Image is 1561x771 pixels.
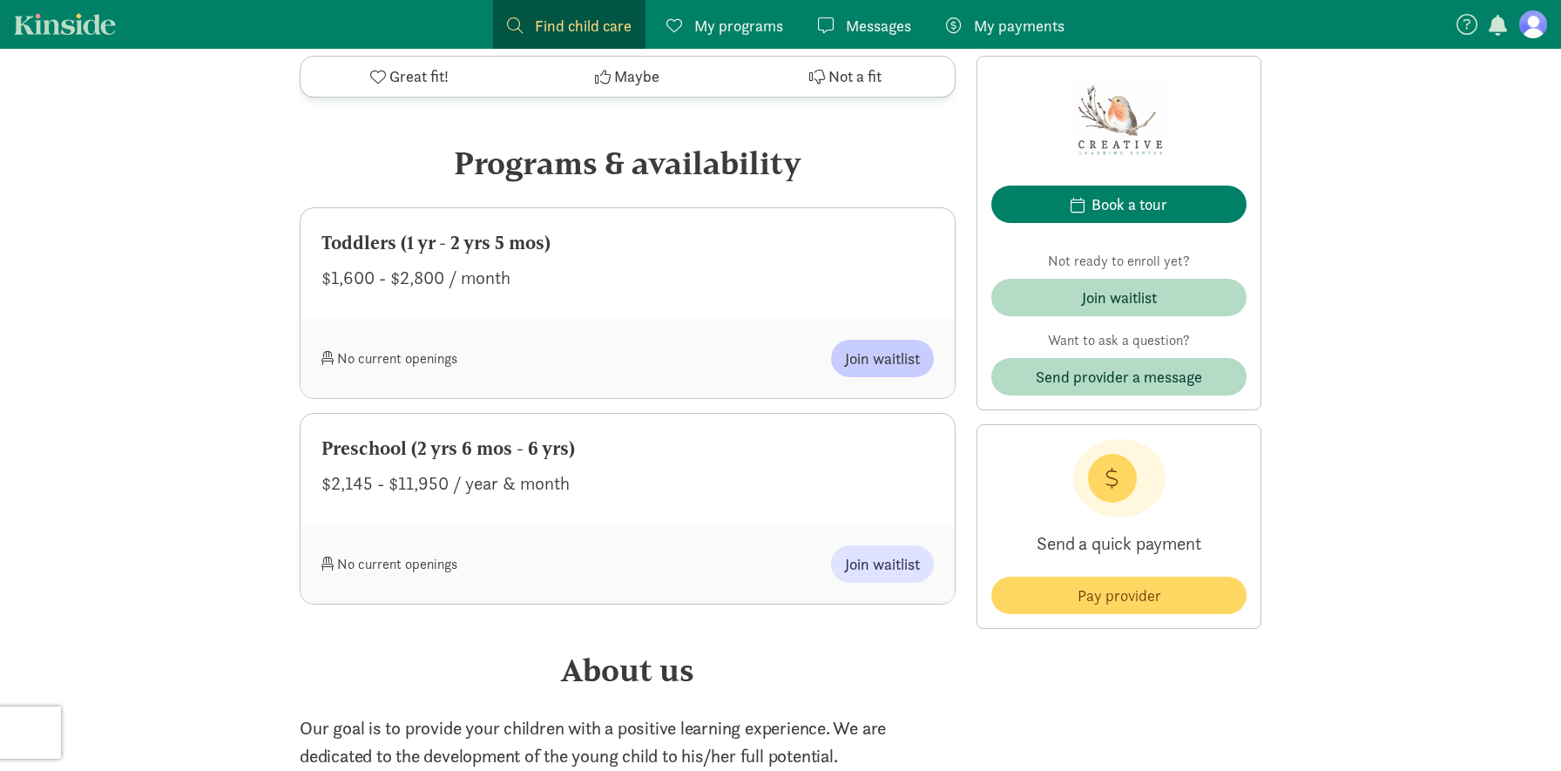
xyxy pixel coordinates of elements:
[1082,286,1157,309] div: Join waitlist
[321,470,934,497] div: $2,145 - $11,950 / year & month
[991,251,1247,272] p: Not ready to enroll yet?
[300,139,956,186] div: Programs & availability
[991,186,1247,223] button: Book a tour
[991,330,1247,351] p: Want to ask a question?
[321,229,934,257] div: Toddlers (1 yr - 2 yrs 5 mos)
[301,57,518,97] button: Great fit!
[737,57,955,97] button: Not a fit
[535,14,632,37] span: Find child care
[389,65,449,89] span: Great fit!
[845,347,920,370] span: Join waitlist
[321,264,934,292] div: $1,600 - $2,800 / month
[991,517,1247,570] p: Send a quick payment
[991,358,1247,396] button: Send provider a message
[828,65,882,89] span: Not a fit
[321,435,934,463] div: Preschool (2 yrs 6 mos - 6 yrs)
[694,14,783,37] span: My programs
[1091,193,1167,216] div: Book a tour
[300,714,956,770] p: Our goal is to provide your children with a positive learning experience. We are dedicated to the...
[614,65,659,89] span: Maybe
[831,340,934,377] button: Join waitlist
[518,57,736,97] button: Maybe
[1036,365,1202,389] span: Send provider a message
[300,646,956,693] div: About us
[321,340,628,377] div: No current openings
[845,552,920,576] span: Join waitlist
[991,279,1247,316] button: Join waitlist
[434,44,506,64] a: #PL-18728
[1067,71,1172,165] img: Provider logo
[846,14,911,37] span: Messages
[14,13,116,35] a: Kinside
[831,545,934,583] button: Join waitlist
[1078,584,1161,607] span: Pay provider
[321,545,628,583] div: No current openings
[974,14,1064,37] span: My payments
